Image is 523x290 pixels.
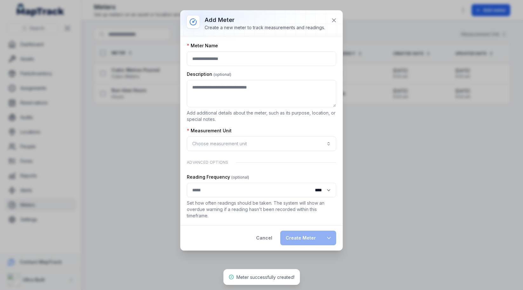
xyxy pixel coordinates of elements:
label: Measurement Unit [187,128,232,134]
label: Meter Name [187,43,218,49]
input: :rd8:-form-item-label [187,51,336,66]
span: Meter successfully created! [236,274,295,280]
input: :rde:-form-item-label [187,183,336,197]
label: Reading Frequency [187,174,249,180]
label: Description [187,71,231,77]
p: Add additional details about the meter, such as its purpose, location, or special notes. [187,110,336,122]
p: Set how often readings should be taken. The system will show an overdue warning if a reading hasn... [187,200,336,219]
div: Create a new meter to track measurements and readings. [205,24,325,31]
button: Choose measurement unit [187,136,336,151]
button: Cancel [251,231,278,245]
div: Advanced Options [187,156,336,169]
textarea: :rd9:-form-item-label [187,80,336,107]
h3: Add meter [205,16,325,24]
